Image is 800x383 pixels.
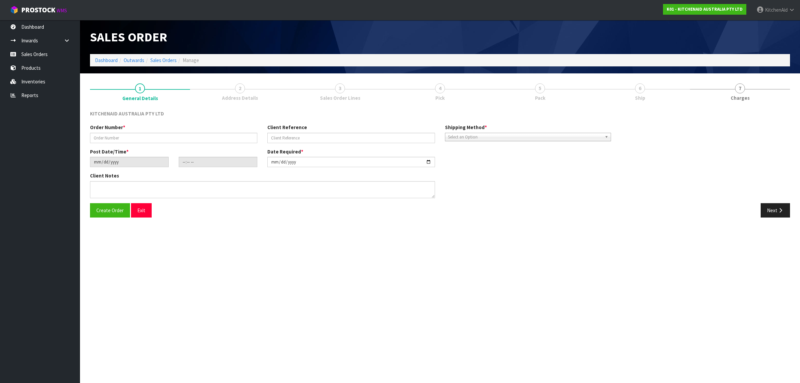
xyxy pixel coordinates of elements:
span: Pick [435,94,445,101]
a: Outwards [124,57,144,63]
a: Sales Orders [150,57,177,63]
label: Date Required [267,148,303,155]
span: Create Order [96,207,124,214]
label: Order Number [90,124,125,131]
strong: K01 - KITCHENAID AUSTRALIA PTY LTD [667,6,743,12]
span: Sales Order [90,29,167,45]
span: 4 [435,83,445,93]
span: 5 [535,83,545,93]
button: Create Order [90,203,130,218]
span: Ship [635,94,645,101]
span: 1 [135,83,145,93]
span: Sales Order Lines [320,94,360,101]
label: Post Date/Time [90,148,129,155]
span: Select an Option [448,133,602,141]
button: Exit [131,203,152,218]
span: ProStock [21,6,55,14]
input: Client Reference [267,133,435,143]
span: General Details [122,95,158,102]
small: WMS [57,7,67,14]
span: 6 [635,83,645,93]
span: KITCHENAID AUSTRALIA PTY LTD [90,110,164,117]
span: Manage [183,57,199,63]
input: Order Number [90,133,257,143]
span: Address Details [222,94,258,101]
label: Client Reference [267,124,307,131]
span: General Details [90,105,790,223]
label: Client Notes [90,172,119,179]
span: 3 [335,83,345,93]
span: 2 [235,83,245,93]
span: Pack [535,94,545,101]
span: Charges [731,94,750,101]
img: cube-alt.png [10,6,18,14]
span: 7 [735,83,745,93]
label: Shipping Method [445,124,487,131]
a: Dashboard [95,57,118,63]
button: Next [761,203,790,218]
span: KitchenAid [765,7,788,13]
